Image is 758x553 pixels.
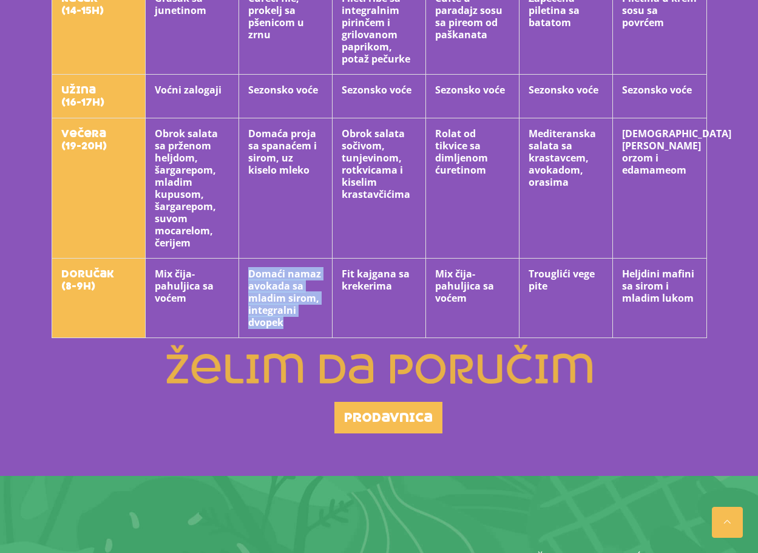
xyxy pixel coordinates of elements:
th: Obrok salata sa prženom heljdom, šargarepom, mladim kupusom, šargarepom, suvom mocarelom, čerijem [145,118,239,259]
th: Sezonsko voće [519,75,613,118]
th: Heljdini mafini sa sirom i mladim lukom [613,259,706,338]
th: Domaća proja sa spanaćem i sirom, uz kiselo mleko [239,118,332,259]
th: Sezonsko voće [332,75,425,118]
th: užina (16-17h) [52,75,145,118]
th: doručak (8-9h) [52,259,145,338]
th: Domaći namaz avokada sa mladim sirom, integralni dvopek [239,259,332,338]
th: Mix čija-pahuljica sa voćem [145,259,239,338]
th: Fit kajgana sa krekerima [332,259,425,338]
th: Sezonsko voće [239,75,332,118]
h2: želim da poručim [52,350,708,390]
th: Rolat od tikvice sa dimljenom ćuretinom [426,118,519,259]
th: večera (19-20h) [52,118,145,259]
th: Sezonsko voće [426,75,519,118]
th: Mix čija-pahuljica sa voćem [426,259,519,338]
th: Sezonsko voće [613,75,706,118]
th: Voćni zalogaji [145,75,239,118]
th: Obrok salata sočivom, tunjevinom, rotkvicama i kiselim krastavčićima [332,118,425,259]
th: [DEMOGRAPHIC_DATA][PERSON_NAME] orzom i edamameom [613,118,706,259]
span: prodavnica [344,412,433,424]
th: Mediteranska salata sa krastavcem, avokadom, orasima [519,118,613,259]
a: prodavnica [334,402,442,433]
th: Trouglići vege pite [519,259,613,338]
